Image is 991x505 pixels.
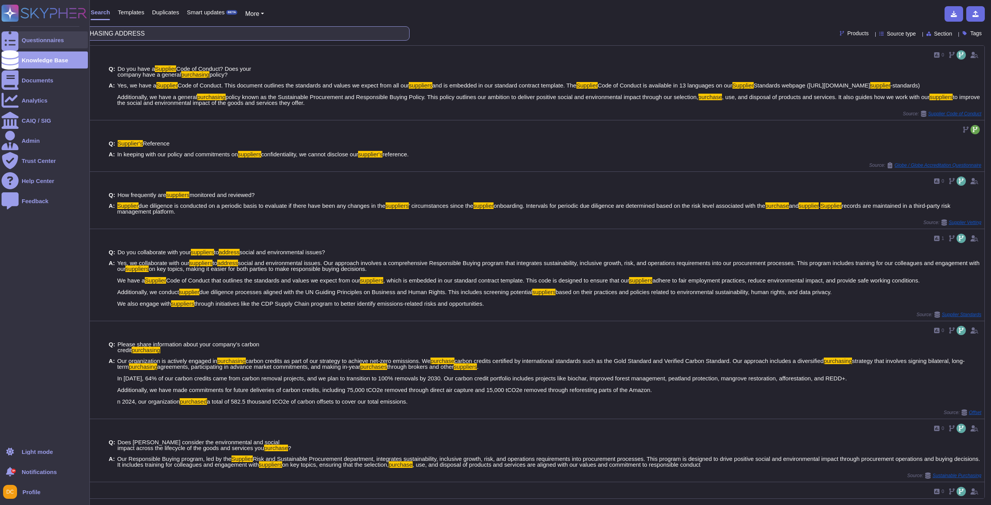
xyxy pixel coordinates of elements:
[941,53,944,57] span: 0
[629,277,652,284] mark: suppliers
[432,82,576,89] span: and is embedded in our standard contract template. The
[358,151,382,157] mark: supplier's
[473,202,494,209] mark: supplier
[409,202,473,209] span: ’ circumstances since the
[178,82,409,89] span: Code of Conduct. This document outlines the standards and values we expect from all our
[949,220,981,225] span: Supplier Vetting
[2,112,88,129] a: CAIQ / SIG
[22,118,51,123] div: CAIQ / SIG
[454,363,477,370] mark: suppliers
[238,151,261,157] mark: suppliers
[917,312,981,318] span: Source:
[226,94,698,100] span: policy known as the Sustainable Procurement and Responsible Buying Policy. This policy outlines o...
[155,65,176,72] mark: Supplier
[156,82,178,89] mark: Supplier
[2,92,88,109] a: Analytics
[109,66,115,77] b: Q:
[117,82,156,89] span: Yes, we have a
[132,347,160,353] mark: purchasing
[941,328,944,333] span: 0
[754,82,870,89] span: Standards webpage ([URL][DOMAIN_NAME]
[117,260,980,272] span: social and environmental issues. Our approach involves a comprehensive Responsible Buying program...
[454,358,824,364] span: carbon credits certified by international standards such as the Gold Standard and Verified Carbon...
[118,65,155,72] span: Do you have a
[941,489,944,494] span: 0
[139,202,386,209] span: due diligence is conducted on a periodic basis to evaluate if there have been any changes in the
[2,483,22,500] button: user
[219,249,239,255] mark: address
[824,358,852,364] mark: purchasing
[109,203,115,214] b: A:
[387,363,454,370] span: through brokers and other
[22,469,57,475] span: Notifications
[22,57,68,63] div: Knowledge Base
[789,202,799,209] span: and
[3,485,17,499] img: user
[941,426,944,431] span: 0
[22,178,54,184] div: Help Center
[2,72,88,89] a: Documents
[152,9,179,15] span: Duplicates
[970,31,982,36] span: Tags
[933,473,981,478] span: Sustainable Purchasing
[576,82,598,89] mark: Supplier
[259,461,282,468] mark: suppliers
[109,140,115,146] b: Q:
[2,192,88,209] a: Feedback
[217,260,238,266] mark: address
[197,94,225,100] mark: purchasing
[929,94,953,100] mark: suppliers
[934,31,952,36] span: Section
[109,456,115,467] b: A:
[261,151,358,157] span: confidentiality, we cannot disclose our
[117,151,238,157] span: In keeping with our policy and commitments on
[214,249,219,255] span: to
[887,31,916,36] span: Source type
[819,202,820,209] span: .
[22,489,41,495] span: Profile
[382,151,409,157] span: reference.
[125,265,149,272] mark: suppliers
[118,249,191,255] span: Do you collaborate with your
[22,37,64,43] div: Questionnaires
[942,312,981,317] span: Supplier Standards
[181,71,209,78] mark: purchasing
[264,445,288,451] mark: purchase
[231,455,253,462] mark: Supplier
[847,31,869,36] span: Products
[145,277,166,284] mark: Supplier
[928,111,981,116] span: Supplier Code of Conduct
[765,202,789,209] mark: purchase
[118,9,144,15] span: Templates
[109,249,115,255] b: Q:
[969,410,981,415] span: Offset
[907,472,981,479] span: Source:
[598,82,732,89] span: Code of Conduct is available in 13 languages on our
[109,151,115,157] b: A:
[117,94,980,106] span: to improve the social and environmental impact of the goods and services they offer.
[187,9,225,15] span: Smart updates
[11,469,16,473] div: 9+
[722,94,929,100] span: , use, and disposal of products and services. It also guides how we work with our
[194,300,484,307] span: through initiatives like the CDP Supply Chain program to better identify emissions-related risks ...
[118,140,143,147] mark: Supplier's
[207,398,408,405] span: a total of 582.5 thousand tCO2e of carbon offsets to cover our total emissions.
[22,98,48,103] div: Analytics
[903,111,981,117] span: Source:
[494,202,765,209] span: onboarding. Intervals for periodic due diligence are determined based on the risk level associate...
[31,27,401,40] input: Search a question or template...
[117,358,965,370] span: strategy that involves signing bilateral, long-term
[226,10,237,15] div: BETA
[91,9,110,15] span: Search
[118,192,166,198] span: How frequently are
[117,202,950,215] span: records are maintained in a third-party risk management platform.
[923,219,981,226] span: Source:
[117,455,231,462] span: Our Responsible Buying program, led by the
[2,132,88,149] a: Admin
[118,341,259,353] span: Please share information about your company's carbon credit
[22,449,53,455] div: Light mode
[282,461,389,468] span: on key topics, ensuring that the selection,
[532,289,556,295] mark: suppliers
[217,358,245,364] mark: purchasing
[22,138,40,144] div: Admin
